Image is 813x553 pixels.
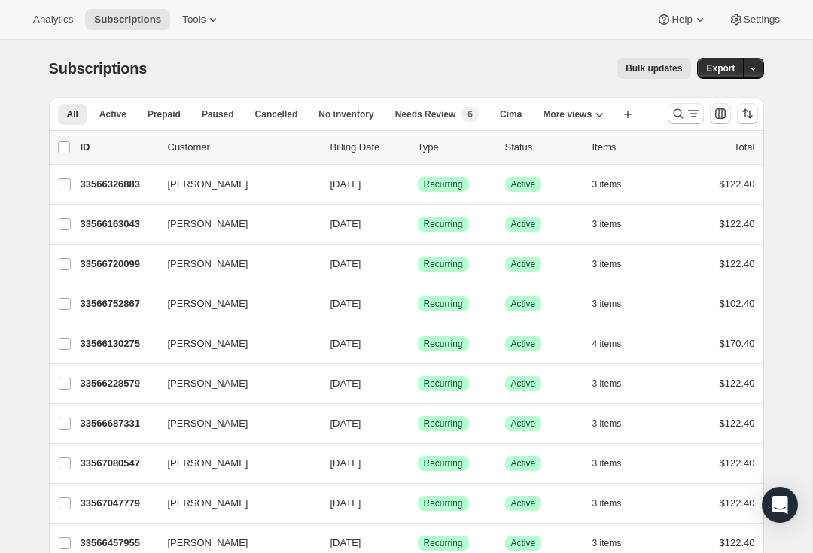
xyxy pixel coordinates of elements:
button: [PERSON_NAME] [159,172,309,196]
div: 33566752867[PERSON_NAME][DATE]SuccessRecurringSuccessActive3 items$102.40 [81,293,755,314]
span: $102.40 [720,298,755,309]
span: [PERSON_NAME] [168,257,248,272]
span: Active [511,338,536,350]
span: Bulk updates [626,62,682,74]
span: Tools [182,14,206,26]
span: Recurring [424,378,463,390]
span: $122.40 [720,537,755,548]
p: ID [81,140,156,155]
div: 33566130275[PERSON_NAME][DATE]SuccessRecurringSuccessActive4 items$170.40 [81,333,755,354]
span: 4 items [592,338,622,350]
div: Open Intercom Messenger [762,487,798,523]
div: 33566720099[PERSON_NAME][DATE]SuccessRecurringSuccessActive3 items$122.40 [81,254,755,275]
span: Paused [202,108,234,120]
span: [DATE] [330,378,361,389]
button: 3 items [592,254,638,275]
span: Recurring [424,457,463,469]
div: 33566163043[PERSON_NAME][DATE]SuccessRecurringSuccessActive3 items$122.40 [81,214,755,235]
button: [PERSON_NAME] [159,212,309,236]
span: 3 items [592,258,622,270]
button: [PERSON_NAME] [159,451,309,476]
span: [PERSON_NAME] [168,336,248,351]
button: 3 items [592,493,638,514]
div: 33566326883[PERSON_NAME][DATE]SuccessRecurringSuccessActive3 items$122.40 [81,174,755,195]
button: 3 items [592,413,638,434]
button: Bulk updates [617,58,691,79]
span: $122.40 [720,218,755,229]
button: Search and filter results [668,103,704,124]
span: Recurring [424,497,463,509]
span: Active [511,258,536,270]
span: Recurring [424,338,463,350]
button: Settings [720,9,789,30]
div: IDCustomerBilling DateTypeStatusItemsTotal [81,140,755,155]
button: [PERSON_NAME] [159,412,309,436]
span: Cancelled [255,108,298,120]
div: 33566687331[PERSON_NAME][DATE]SuccessRecurringSuccessActive3 items$122.40 [81,413,755,434]
span: Recurring [424,418,463,430]
span: [DATE] [330,298,361,309]
div: Items [592,140,668,155]
button: More views [534,104,613,125]
span: $122.40 [720,457,755,469]
span: [DATE] [330,218,361,229]
p: 33567080547 [81,456,156,471]
p: Status [505,140,580,155]
span: [PERSON_NAME] [168,536,248,551]
span: Active [511,298,536,310]
span: [PERSON_NAME] [168,456,248,471]
span: Subscriptions [94,14,161,26]
span: Needs Review [395,108,456,120]
p: 33566687331 [81,416,156,431]
p: 33566130275 [81,336,156,351]
button: Create new view [616,104,640,125]
span: Analytics [33,14,73,26]
span: Active [511,378,536,390]
span: [PERSON_NAME] [168,177,248,192]
span: 3 items [592,537,622,549]
span: 3 items [592,378,622,390]
span: $170.40 [720,338,755,349]
span: Cima [500,108,522,120]
span: $122.40 [720,497,755,509]
span: [PERSON_NAME] [168,376,248,391]
span: Active [511,418,536,430]
button: Help [647,9,716,30]
span: Prepaid [148,108,181,120]
span: More views [543,108,592,120]
p: 33566163043 [81,217,156,232]
button: [PERSON_NAME] [159,252,309,276]
span: Export [706,62,735,74]
span: [DATE] [330,457,361,469]
span: Active [511,497,536,509]
span: 3 items [592,178,622,190]
span: Recurring [424,178,463,190]
button: 3 items [592,293,638,314]
button: 3 items [592,174,638,195]
span: [DATE] [330,537,361,548]
span: 3 items [592,218,622,230]
span: [PERSON_NAME] [168,496,248,511]
p: 33566720099 [81,257,156,272]
span: [DATE] [330,418,361,429]
span: Recurring [424,298,463,310]
button: 3 items [592,373,638,394]
p: 33566326883 [81,177,156,192]
span: [PERSON_NAME] [168,416,248,431]
button: 3 items [592,214,638,235]
span: Active [511,537,536,549]
button: Customize table column order and visibility [710,103,731,124]
span: 3 items [592,418,622,430]
button: [PERSON_NAME] [159,332,309,356]
span: Active [511,218,536,230]
span: [DATE] [330,258,361,269]
span: [PERSON_NAME] [168,296,248,311]
button: [PERSON_NAME] [159,491,309,515]
span: Recurring [424,537,463,549]
p: 33566228579 [81,376,156,391]
span: Recurring [424,258,463,270]
button: Subscriptions [85,9,170,30]
p: 33566457955 [81,536,156,551]
span: [DATE] [330,338,361,349]
span: [PERSON_NAME] [168,217,248,232]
